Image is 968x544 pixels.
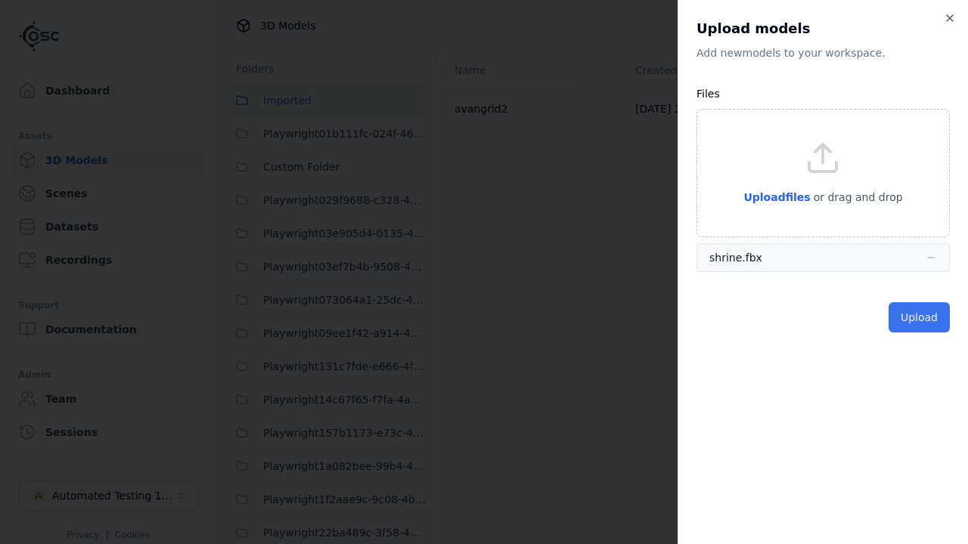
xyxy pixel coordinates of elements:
[709,250,762,265] div: shrine.fbx
[889,302,950,332] button: Upload
[697,18,950,39] h2: Upload models
[697,45,950,60] p: Add new model s to your workspace.
[811,188,903,206] p: or drag and drop
[743,191,810,203] span: Upload files
[697,88,720,100] label: Files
